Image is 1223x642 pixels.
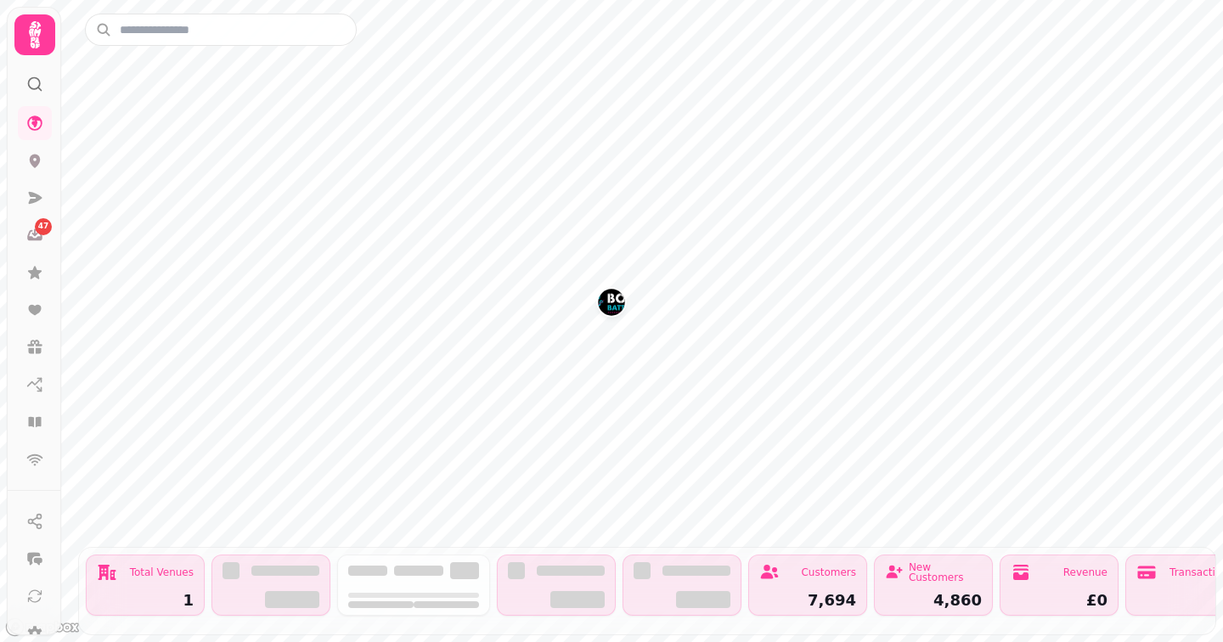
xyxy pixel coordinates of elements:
button: Boom: Battle Bar Coventry [598,289,625,316]
div: 7,694 [759,593,856,608]
div: 1 [97,593,194,608]
div: Total Venues [130,567,194,577]
div: 4,860 [885,593,982,608]
div: Revenue [1063,567,1107,577]
a: Mapbox logo [5,617,80,637]
div: £0 [1011,593,1107,608]
span: 47 [38,221,49,233]
div: New Customers [909,562,982,583]
a: 47 [18,218,52,252]
div: Customers [801,567,856,577]
div: Map marker [598,289,625,321]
